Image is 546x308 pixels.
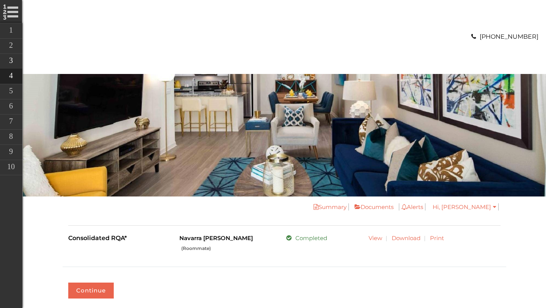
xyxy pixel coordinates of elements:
[23,74,546,196] img: A living room with a blue couch and a television on the wall.
[367,234,382,242] a: View
[431,203,499,211] a: Hi, [PERSON_NAME]
[179,245,211,251] span: (Roommate)
[63,233,174,249] div: Consolidated RQA*
[428,234,444,242] a: Print
[286,233,367,243] div: Completed
[23,74,546,196] div: banner
[68,283,114,299] button: Continue
[480,33,538,40] a: [PHONE_NUMBER]
[308,203,349,211] a: Summary
[30,8,89,66] img: A graphic with a red M and the word SOUTH.
[179,233,286,253] div: Navarra [PERSON_NAME]
[390,234,420,242] a: Download
[349,203,395,211] a: Documents
[399,203,425,211] a: Alerts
